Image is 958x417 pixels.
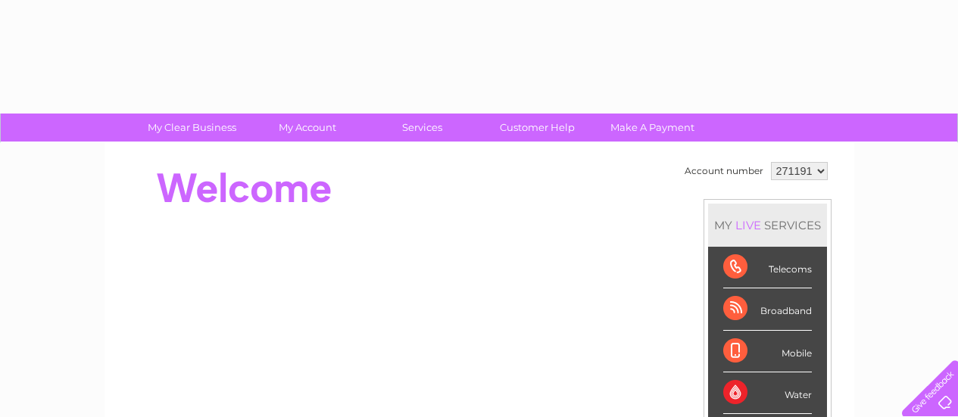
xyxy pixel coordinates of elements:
[475,114,600,142] a: Customer Help
[681,158,767,184] td: Account number
[723,331,812,372] div: Mobile
[723,247,812,288] div: Telecoms
[723,288,812,330] div: Broadband
[245,114,370,142] a: My Account
[732,218,764,232] div: LIVE
[130,114,254,142] a: My Clear Business
[723,372,812,414] div: Water
[708,204,827,247] div: MY SERVICES
[590,114,715,142] a: Make A Payment
[360,114,485,142] a: Services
